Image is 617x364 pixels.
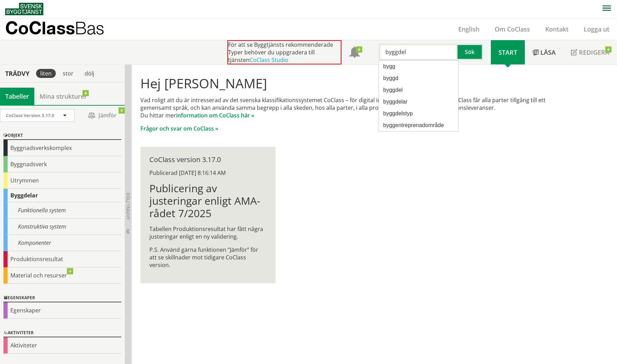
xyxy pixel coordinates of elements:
div: Byggnadsverkskomplex [3,140,121,156]
div: CoClass version 3.17.0 [149,156,266,163]
span: CoClass Version 3.17.0 [6,112,54,118]
a: CoClass Studio [250,56,288,64]
div: För att se Byggtjänsts rekommenderade Typer behöver du uppgradera till tjänsten [227,40,341,64]
a: Logga ut [576,25,617,33]
div: Egenskaper [3,302,121,319]
span: Läsa [540,48,556,56]
div: Byggdelar [3,189,121,202]
p: Vad roligt att du är intresserad av det svenska klassifikationssystemet CoClass – för digital inf... [140,96,566,119]
button: Sök [458,44,483,60]
div: byggdelar [381,97,453,107]
div: byggdelstyp [381,109,453,118]
div: Objekt [3,132,121,140]
span: Redigera [579,48,609,56]
span: Dölj trädvy [125,193,131,220]
a: Redigera [563,40,617,64]
div: Material och resurser [3,267,121,284]
div: Aktiviteter [3,337,121,354]
div: Publicerad [DATE] 8:16:14 AM [149,169,266,177]
a: Kontakt [538,25,576,33]
a: English [451,25,487,33]
div: Byggnadsverk [3,156,121,172]
input: Sök [379,44,458,60]
div: Konstruktiva system [3,219,121,235]
a: CoClassBas [5,18,119,40]
img: Svensk Byggtjänst [5,3,43,15]
div: bygg [381,62,453,71]
div: Funktionella system [3,202,121,219]
span: Notifikationer [349,47,360,59]
div: stor [59,69,78,78]
a: Frågor och svar om CoClass » [140,125,218,132]
div: dölj [80,69,98,78]
h1: Hej [PERSON_NAME] [140,76,566,91]
span: Start [498,48,517,56]
div: Utrymmen [3,172,121,189]
div: Egenskaper [3,294,121,302]
div: Trädvy [1,70,33,77]
div: Aktiviteter [3,329,121,337]
div: liten [36,69,56,78]
h1: Publicering av justeringar enligt AMA-rådet 7/2025 [149,182,266,220]
div: byggdel [381,85,453,95]
a: information om CoClass här » [176,112,254,119]
a: Start [491,40,525,64]
div: byggentreprenadområde [381,121,453,130]
a: Om CoClass [487,25,538,33]
a: Läsa [525,40,563,64]
p: CoClass [5,24,104,32]
div: Komponenter [3,235,121,251]
div: byggd [381,73,453,83]
div: Produktionsresultat [3,251,121,267]
span: Bas [75,18,104,38]
span: Jämför [81,109,123,122]
p: Tabellen Produktionsresultat har fått några justeringar enligt en ny validering. [149,225,266,240]
a: Mina strukturer [34,88,92,105]
p: P.S. Använd gärna funktionen ”Jämför” för att se skillnader mot tidigare CoClass version. [149,246,266,269]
